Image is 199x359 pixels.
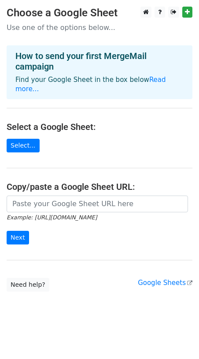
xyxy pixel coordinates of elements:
input: Next [7,231,29,244]
a: Select... [7,139,40,152]
h3: Choose a Google Sheet [7,7,192,19]
small: Example: [URL][DOMAIN_NAME] [7,214,97,221]
a: Google Sheets [138,279,192,287]
a: Read more... [15,76,166,93]
input: Paste your Google Sheet URL here [7,196,188,212]
a: Need help? [7,278,49,292]
p: Find your Google Sheet in the box below [15,75,184,94]
p: Use one of the options below... [7,23,192,32]
h4: Copy/paste a Google Sheet URL: [7,181,192,192]
h4: How to send your first MergeMail campaign [15,51,184,72]
h4: Select a Google Sheet: [7,122,192,132]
